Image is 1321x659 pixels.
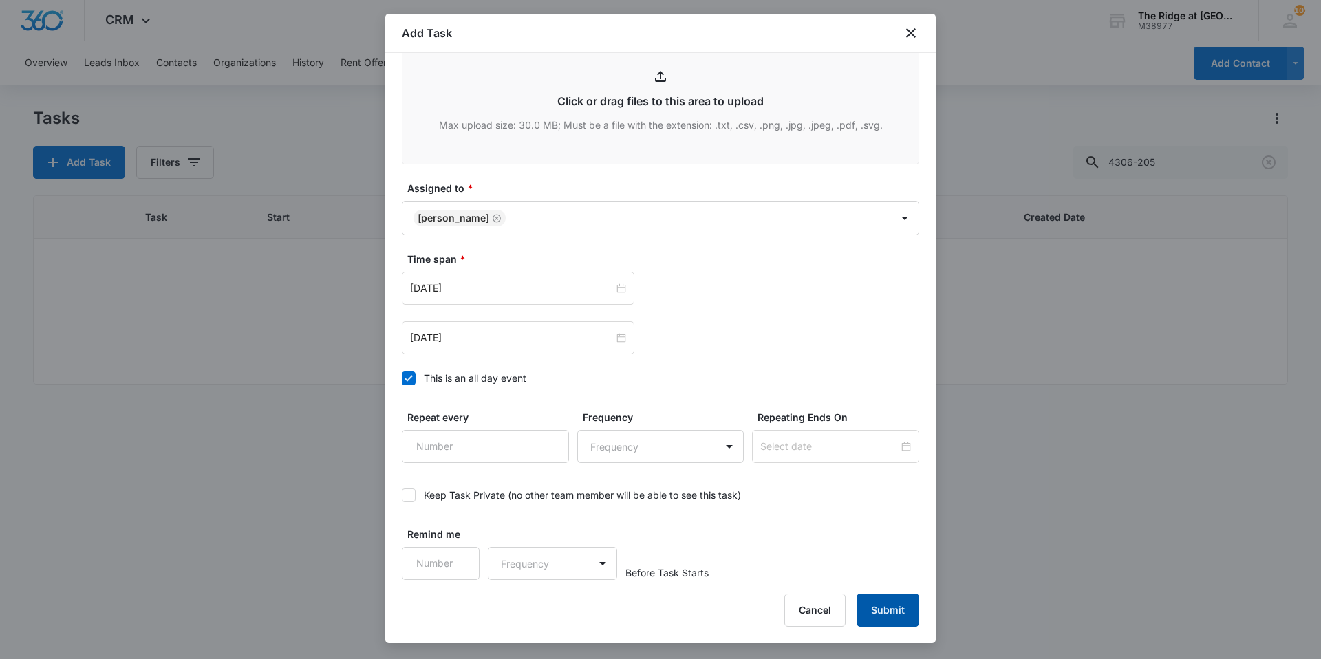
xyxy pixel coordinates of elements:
[407,410,574,424] label: Repeat every
[410,330,614,345] input: Oct 10, 2025
[402,547,480,580] input: Number
[903,25,919,41] button: close
[402,430,569,463] input: Number
[424,371,526,385] div: This is an all day event
[489,213,502,223] div: Remove Ricardo Marin
[402,25,452,41] h1: Add Task
[625,565,709,580] span: Before Task Starts
[418,213,489,223] div: [PERSON_NAME]
[407,181,925,195] label: Assigned to
[784,594,846,627] button: Cancel
[857,594,919,627] button: Submit
[760,439,899,454] input: Select date
[424,488,741,502] div: Keep Task Private (no other team member will be able to see this task)
[407,252,925,266] label: Time span
[407,527,485,541] label: Remind me
[410,281,614,296] input: Oct 9, 2025
[758,410,925,424] label: Repeating Ends On
[583,410,750,424] label: Frequency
